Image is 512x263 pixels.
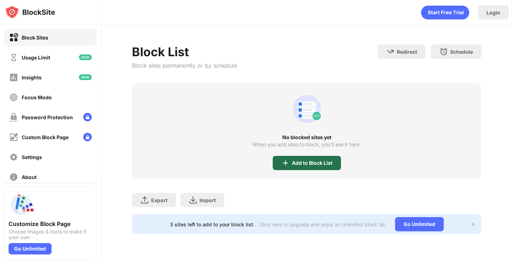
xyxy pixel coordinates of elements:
[9,93,18,102] img: focus-off.svg
[9,220,92,227] div: Customize Block Page
[421,5,469,20] div: animation
[79,54,92,60] img: new-icon.svg
[132,135,481,140] div: No blocked sites yet
[259,221,386,227] div: Click here to upgrade and enjoy an unlimited block list.
[199,197,216,203] div: Import
[395,217,444,231] div: Go Unlimited
[9,113,18,122] img: password-protection-off.svg
[9,33,18,42] img: block-on.svg
[9,192,34,217] img: push-custom-page.svg
[9,133,18,142] img: customize-block-page-off.svg
[292,160,332,166] div: Add to Block List
[9,173,18,182] img: about-off.svg
[22,174,37,180] div: About
[5,5,55,19] img: logo-blocksite.svg
[22,154,42,160] div: Settings
[397,49,417,55] div: Redirect
[79,74,92,80] img: new-icon.svg
[22,35,48,41] div: Block Sites
[9,229,92,240] div: Choose images & texts to make it your own
[9,53,18,62] img: time-usage-off.svg
[22,134,69,140] div: Custom Block Page
[22,114,73,120] div: Password Protection
[290,92,324,126] div: animation
[470,221,476,227] img: x-button.svg
[151,197,167,203] div: Export
[83,113,92,121] img: lock-menu.svg
[9,73,18,82] img: insights-off.svg
[132,62,237,69] div: Block sites permanently or by schedule
[83,133,92,141] img: lock-menu.svg
[132,44,237,59] div: Block List
[22,54,50,61] div: Usage Limit
[22,94,52,100] div: Focus Mode
[9,153,18,162] img: settings-off.svg
[252,142,361,147] div: When you add sites to block, you’ll see it here.
[450,49,473,55] div: Schedule
[22,74,42,80] div: Insights
[170,221,255,227] div: 3 sites left to add to your block list.
[9,243,52,254] div: Go Unlimited
[486,10,500,16] div: Login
